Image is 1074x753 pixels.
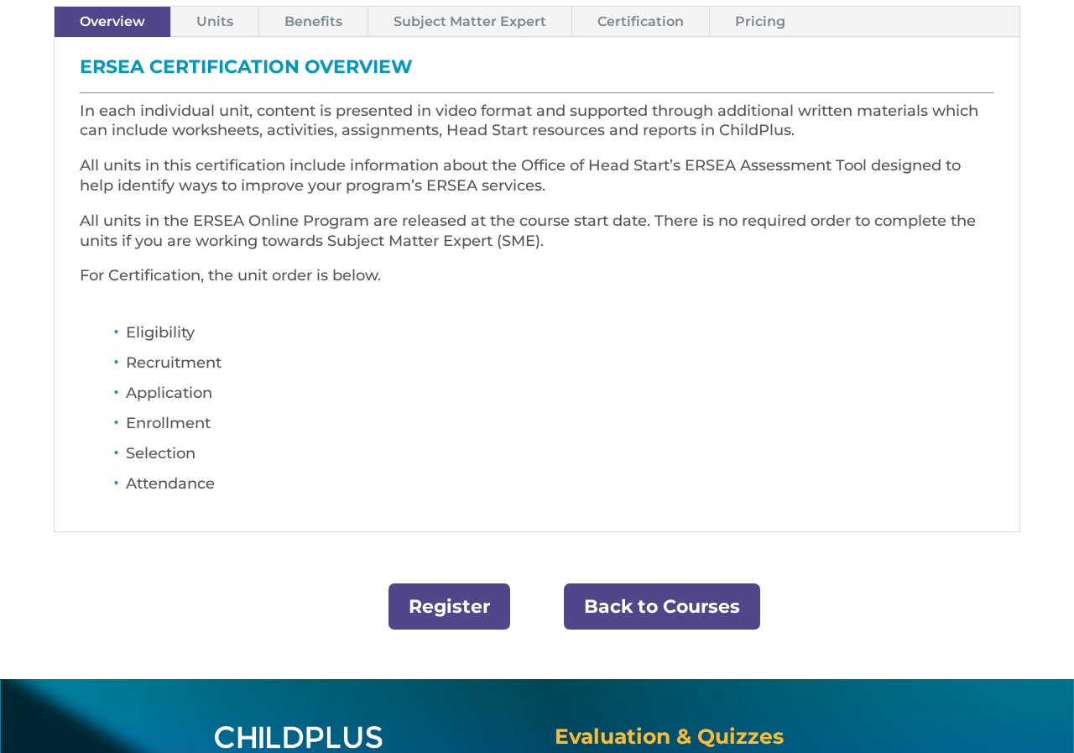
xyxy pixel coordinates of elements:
[259,7,368,36] a: Benefits
[564,583,760,630] a: Back to Courses
[55,7,170,36] a: Overview
[572,7,709,36] a: Certification
[80,266,381,285] span: For Certification, the unit order is below.
[80,58,994,85] h3: ERSEA Certification Overview
[126,323,195,342] span: Eligibility
[126,414,211,432] span: Enrollment
[80,156,994,212] p: All units in this certification include information about the Office of Head Start’s ERSEA Assess...
[710,7,811,36] a: Pricing
[126,444,196,463] span: Selection
[171,7,258,36] a: Units
[126,474,215,493] span: Attendance
[800,572,1074,753] iframe: Chat Widget
[388,583,510,630] a: Register
[80,212,976,250] span: All units in the ERSEA Online Program are released at the course start date. There is no required...
[80,102,978,140] span: In each individual unit, content is presented in video format and supported through additional wr...
[126,353,222,372] span: Recruitment
[126,384,212,402] span: Application
[368,7,571,36] a: Subject Matter Expert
